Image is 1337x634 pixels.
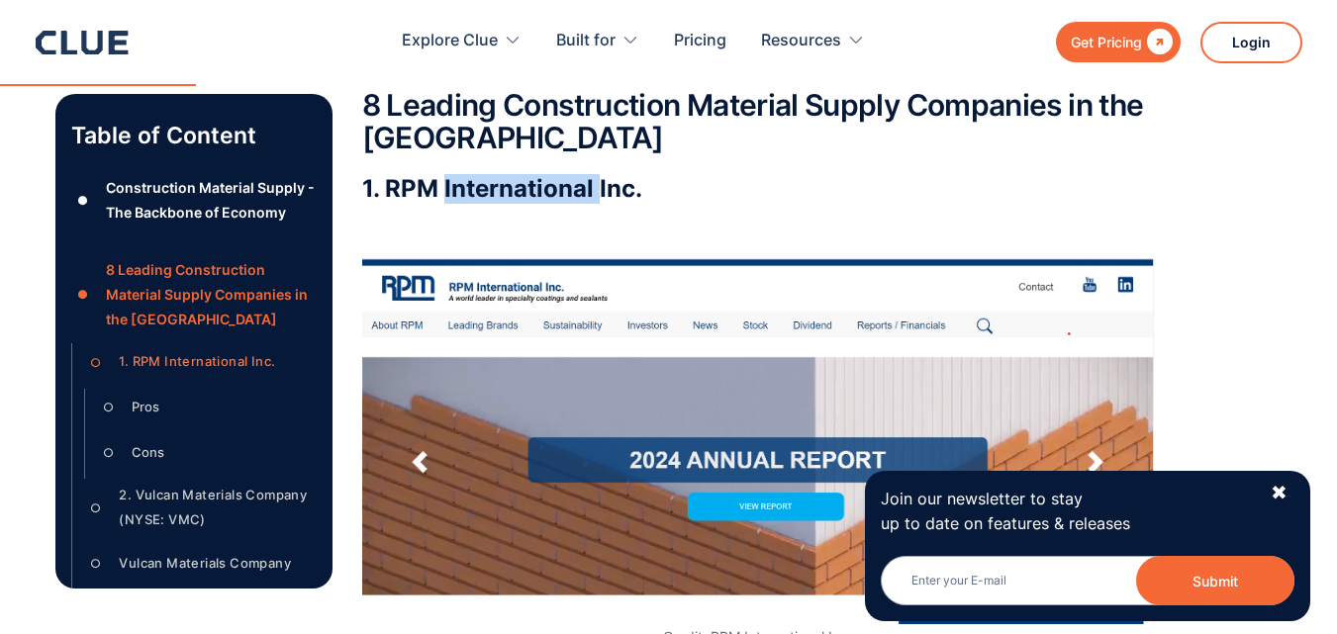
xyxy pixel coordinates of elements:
[106,175,316,225] div: Construction Material Supply - The Backbone of Economy
[132,395,159,419] div: Pros
[402,10,522,72] div: Explore Clue
[362,214,1154,238] p: ‍
[119,551,291,576] div: Vulcan Materials Company
[119,483,316,532] div: 2. Vulcan Materials Company (NYSE: VMC)
[97,393,317,422] a: ○Pros
[119,349,275,374] div: 1. RPM International Inc.
[84,347,108,377] div: ○
[97,437,121,467] div: ○
[1200,22,1302,63] a: Login
[71,280,95,310] div: ●
[1056,22,1181,62] a: Get Pricing
[1071,30,1142,54] div: Get Pricing
[106,257,316,332] div: 8 Leading Construction Material Supply Companies in the [GEOGRAPHIC_DATA]
[1271,481,1288,505] div: ✖
[84,483,317,532] a: ○2. Vulcan Materials Company (NYSE: VMC)
[362,174,1154,204] h3: 1. RPM International Inc.
[97,393,121,422] div: ○
[556,10,616,72] div: Built for
[71,186,95,216] div: ●
[1136,556,1294,605] button: Submit
[71,257,317,332] a: ●8 Leading Construction Material Supply Companies in the [GEOGRAPHIC_DATA]
[71,175,317,225] a: ●Construction Material Supply - The Backbone of Economy
[362,89,1154,154] h2: 8 Leading Construction Material Supply Companies in the [GEOGRAPHIC_DATA]
[881,556,1294,605] input: Enter your E-mail
[84,548,108,578] div: ○
[881,487,1253,536] p: Join our newsletter to stay up to date on features & releases
[556,10,639,72] div: Built for
[71,120,317,151] p: Table of Content
[84,548,317,578] a: ○Vulcan Materials Company
[132,440,164,465] div: Cons
[97,437,317,467] a: ○Cons
[1142,30,1173,54] div: 
[84,347,317,377] a: ○1. RPM International Inc.
[761,10,841,72] div: Resources
[761,10,865,72] div: Resources
[674,10,726,72] a: Pricing
[402,10,498,72] div: Explore Clue
[84,493,108,522] div: ○
[362,258,1154,624] img: RPM International Inc.homepage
